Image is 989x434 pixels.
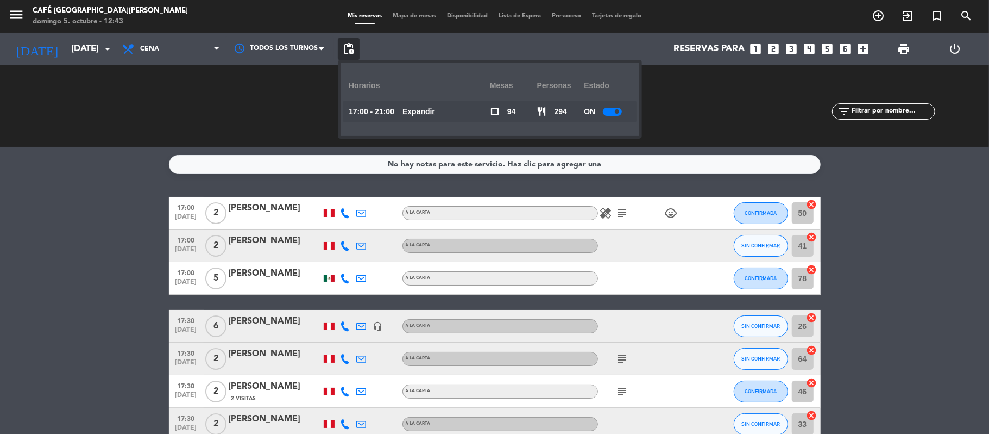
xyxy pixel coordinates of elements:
span: SIN CONFIRMAR [741,323,780,329]
span: 2 [205,381,226,402]
span: CONFIRMADA [745,275,777,281]
span: [DATE] [173,392,200,404]
div: Mesas [490,71,537,101]
span: A la carta [406,243,431,247]
span: Pre-acceso [546,13,587,19]
div: [PERSON_NAME] [229,314,321,328]
i: cancel [807,410,817,421]
i: looks_5 [821,42,835,56]
button: CONFIRMADA [734,268,788,289]
i: looks_3 [785,42,799,56]
i: add_circle_outline [872,9,885,22]
span: A la carta [406,356,431,361]
i: turned_in_not [930,9,943,22]
span: 294 [555,106,567,118]
i: search [960,9,973,22]
div: Café [GEOGRAPHIC_DATA][PERSON_NAME] [33,5,188,16]
span: ON [584,106,595,118]
span: Disponibilidad [442,13,493,19]
span: [DATE] [173,359,200,371]
span: 2 [205,202,226,224]
i: menu [8,7,24,23]
div: [PERSON_NAME] [229,380,321,394]
i: subject [616,207,629,220]
span: CONFIRMADA [745,210,777,216]
i: cancel [807,312,817,323]
span: Tarjetas de regalo [587,13,647,19]
span: Lista de Espera [493,13,546,19]
i: child_care [665,207,678,220]
span: print [897,42,910,55]
span: 2 Visitas [231,394,256,403]
i: cancel [807,232,817,243]
i: looks_two [767,42,781,56]
span: pending_actions [342,42,355,55]
i: cancel [807,345,817,356]
span: 17:00 [173,201,200,213]
span: Reservas para [674,44,745,54]
div: [PERSON_NAME] [229,412,321,426]
i: arrow_drop_down [101,42,114,55]
button: SIN CONFIRMAR [734,315,788,337]
div: personas [537,71,584,101]
span: A la carta [406,276,431,280]
span: 5 [205,268,226,289]
i: add_box [856,42,871,56]
span: [DATE] [173,213,200,226]
i: subject [616,385,629,398]
span: 17:00 [173,266,200,278]
span: 94 [507,106,516,118]
i: exit_to_app [901,9,914,22]
span: 17:30 [173,412,200,424]
span: check_box_outline_blank [490,107,500,116]
span: 17:30 [173,346,200,359]
span: 17:30 [173,379,200,392]
i: cancel [807,199,817,210]
span: A la carta [406,210,431,215]
span: SIN CONFIRMAR [741,243,780,249]
span: CONFIRMADA [745,388,777,394]
i: looks_4 [803,42,817,56]
span: [DATE] [173,278,200,291]
button: menu [8,7,24,27]
span: 6 [205,315,226,337]
span: 17:00 [173,233,200,246]
span: 2 [205,348,226,370]
span: A la carta [406,421,431,426]
i: looks_6 [839,42,853,56]
span: A la carta [406,324,431,328]
i: headset_mic [373,321,383,331]
span: [DATE] [173,246,200,258]
div: [PERSON_NAME] [229,234,321,248]
span: 17:00 - 21:00 [349,106,394,118]
i: cancel [807,264,817,275]
div: No hay notas para este servicio. Haz clic para agregar una [388,158,601,171]
i: [DATE] [8,37,66,61]
span: restaurant [537,107,547,116]
i: subject [616,352,629,365]
span: 17:30 [173,314,200,326]
span: Mapa de mesas [387,13,442,19]
i: filter_list [837,105,851,118]
div: LOG OUT [929,33,981,65]
div: [PERSON_NAME] [229,201,321,215]
i: power_settings_new [949,42,962,55]
u: Expandir [402,107,435,116]
span: [DATE] [173,326,200,339]
button: SIN CONFIRMAR [734,348,788,370]
span: SIN CONFIRMAR [741,421,780,427]
i: healing [600,207,613,220]
span: SIN CONFIRMAR [741,356,780,362]
div: domingo 5. octubre - 12:43 [33,16,188,27]
div: Horarios [349,71,490,101]
i: cancel [807,377,817,388]
input: Filtrar por nombre... [851,106,935,117]
div: [PERSON_NAME] [229,347,321,361]
span: Cena [140,45,159,53]
button: CONFIRMADA [734,381,788,402]
button: SIN CONFIRMAR [734,235,788,257]
div: Estado [584,71,631,101]
span: A la carta [406,389,431,393]
div: [PERSON_NAME] [229,266,321,281]
button: CONFIRMADA [734,202,788,224]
